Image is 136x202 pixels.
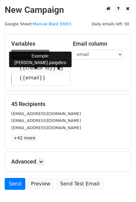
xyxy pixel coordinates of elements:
[89,22,131,26] a: Daily emails left: 50
[89,21,131,28] span: Daily emails left: 50
[105,172,136,202] iframe: Chat Widget
[5,5,131,15] h2: New Campaign
[11,101,125,108] h5: 45 Recipients
[12,73,70,83] a: {{email}}
[11,158,125,165] h5: Advanced
[33,22,71,26] a: Manual Blast 09/03
[9,52,72,67] div: Example: [PERSON_NAME].paigebro
[5,22,71,26] small: Google Sheet:
[73,40,125,47] h5: Email column
[11,118,81,123] small: [EMAIL_ADDRESS][DOMAIN_NAME]
[56,178,103,190] a: Send Test Email
[11,125,81,130] small: [EMAIL_ADDRESS][DOMAIN_NAME]
[11,111,81,116] small: [EMAIL_ADDRESS][DOMAIN_NAME]
[27,178,54,190] a: Preview
[5,178,25,190] a: Send
[11,40,63,47] h5: Variables
[11,134,38,142] a: +42 more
